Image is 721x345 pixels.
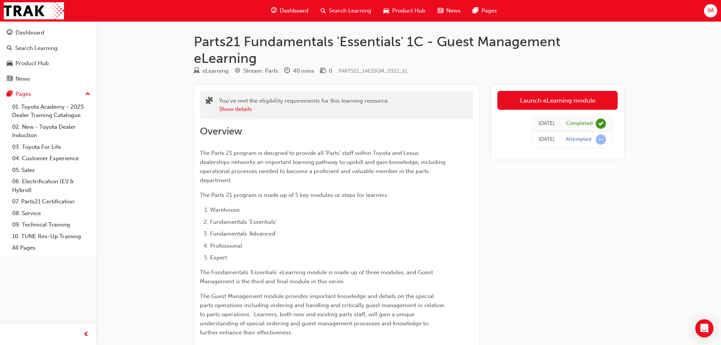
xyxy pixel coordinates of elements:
[284,66,314,76] div: Duration
[320,66,332,76] div: Price
[200,192,389,198] span: The Parts 21 program is made up of 5 key modules or steps for learners:
[9,242,93,254] a: All Pages
[329,6,371,15] span: Search Learning
[3,72,93,86] a: News
[7,76,12,83] span: news-icon
[15,44,58,53] div: Search Learning
[7,45,12,52] span: search-icon
[16,59,49,68] div: Product Hub
[4,2,64,19] img: Trak
[210,230,276,237] span: Fundamentals 'Advanced'
[9,153,93,164] a: 04. Customer Experience
[707,6,714,15] span: IM
[7,30,12,36] span: guage-icon
[9,231,93,242] a: 10. TUNE Rev-Up Training
[210,254,227,261] span: Expert
[3,41,93,55] a: Search Learning
[695,319,713,337] div: Open Intercom Messenger
[219,97,389,114] div: You've met the eligibility requirements for this learning resource.
[265,3,315,19] a: guage-iconDashboard
[329,67,332,75] div: 0
[219,105,252,114] button: Show details
[539,135,554,144] div: Wed Aug 20 2025 10:49:51 GMT+1000 (Australian Eastern Standard Time)
[704,4,717,17] button: IM
[481,6,497,15] span: Pages
[200,293,446,336] span: The Guest Management module provides important knowledge and details on the special parts operati...
[210,219,277,225] span: Fundamentals 'Essentials'
[338,68,408,74] span: Learning resource code
[210,242,242,249] span: Professional
[446,6,461,15] span: News
[9,141,93,153] a: 03. Toyota For Life
[596,134,606,145] span: learningRecordVerb_ATTEMPT-icon
[16,90,31,98] div: Pages
[200,125,242,137] span: Overview
[16,28,44,37] div: Dashboard
[315,3,377,19] a: search-iconSearch Learning
[9,176,93,196] a: 06. Electrification (EV & Hybrid)
[200,269,434,285] span: The Fundamentals 'Essentials' eLearning module is made up of three modules, and Guest Management ...
[9,208,93,219] a: 08. Service
[85,89,90,99] span: up-icon
[243,67,278,75] div: Stream: Parts
[321,6,326,16] span: search-icon
[539,119,554,128] div: Wed Aug 20 2025 13:44:24 GMT+1000 (Australian Eastern Standard Time)
[566,136,591,143] div: Attempted
[194,33,624,66] h1: Parts21 Fundamentals 'Essentials' 1C - Guest Management eLearning
[202,67,229,75] div: eLearning
[210,206,240,213] span: Warehouse
[467,3,503,19] a: pages-iconPages
[7,91,12,98] span: pages-icon
[293,67,314,75] div: 40 mins
[9,219,93,231] a: 09. Technical Training
[473,6,478,16] span: pages-icon
[3,87,93,101] button: Pages
[194,66,229,76] div: Type
[596,119,606,129] span: learningRecordVerb_COMPLETE-icon
[3,56,93,70] a: Product Hub
[271,6,277,16] span: guage-icon
[83,330,89,339] span: prev-icon
[235,66,278,76] div: Stream
[194,68,199,75] span: learningResourceType_ELEARNING-icon
[206,97,213,106] span: puzzle-icon
[9,121,93,141] a: 02. New - Toyota Dealer Induction
[3,26,93,40] a: Dashboard
[280,6,308,15] span: Dashboard
[16,75,30,83] div: News
[320,68,326,75] span: money-icon
[3,24,93,87] button: DashboardSearch LearningProduct HubNews
[9,164,93,176] a: 05. Sales
[431,3,467,19] a: news-iconNews
[9,101,93,121] a: 01. Toyota Academy - 2025 Dealer Training Catalogue
[497,91,618,110] a: Launch eLearning module
[235,68,240,75] span: target-icon
[392,6,425,15] span: Product Hub
[9,196,93,208] a: 07. Parts21 Certification
[377,3,431,19] a: car-iconProduct Hub
[566,120,593,127] div: Completed
[7,60,12,67] span: car-icon
[200,150,447,184] span: The Parts 21 program is designed to provide all 'Parts' staff within Toyota and Lexus dealerships...
[383,6,389,16] span: car-icon
[284,68,290,75] span: clock-icon
[438,6,443,16] span: news-icon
